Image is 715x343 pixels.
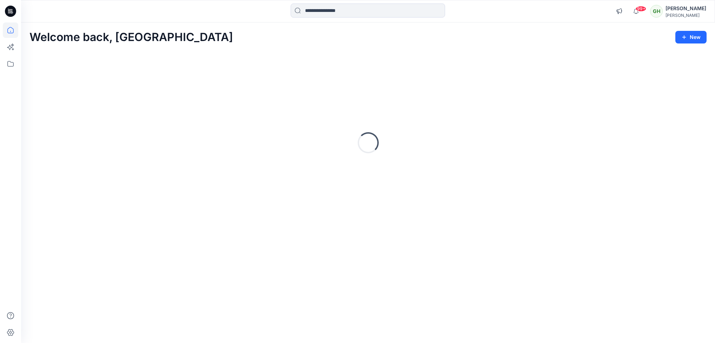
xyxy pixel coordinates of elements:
span: 99+ [636,6,646,12]
div: GH [650,5,663,18]
button: New [675,31,707,43]
h2: Welcome back, [GEOGRAPHIC_DATA] [29,31,233,44]
div: [PERSON_NAME] [666,13,706,18]
div: [PERSON_NAME] [666,4,706,13]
